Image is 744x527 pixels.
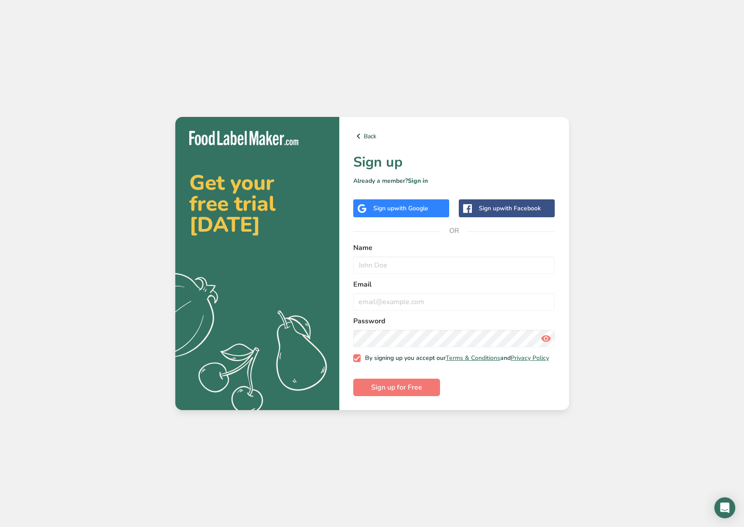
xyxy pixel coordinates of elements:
a: Privacy Policy [511,354,549,362]
a: Sign in [408,177,428,185]
div: Sign up [373,204,428,213]
input: John Doe [353,257,555,274]
label: Email [353,279,555,290]
span: OR [441,218,467,244]
label: Name [353,243,555,253]
div: Open Intercom Messenger [714,497,735,518]
button: Sign up for Free [353,379,440,396]
h1: Sign up [353,152,555,173]
a: Back [353,131,555,141]
span: By signing up you accept our and [361,354,549,362]
span: with Facebook [500,204,541,212]
img: Food Label Maker [189,131,298,145]
span: Sign up for Free [371,382,422,393]
h2: Get your free trial [DATE] [189,172,325,235]
label: Password [353,316,555,326]
span: with Google [394,204,428,212]
div: Sign up [479,204,541,213]
p: Already a member? [353,176,555,185]
input: email@example.com [353,293,555,311]
a: Terms & Conditions [446,354,500,362]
